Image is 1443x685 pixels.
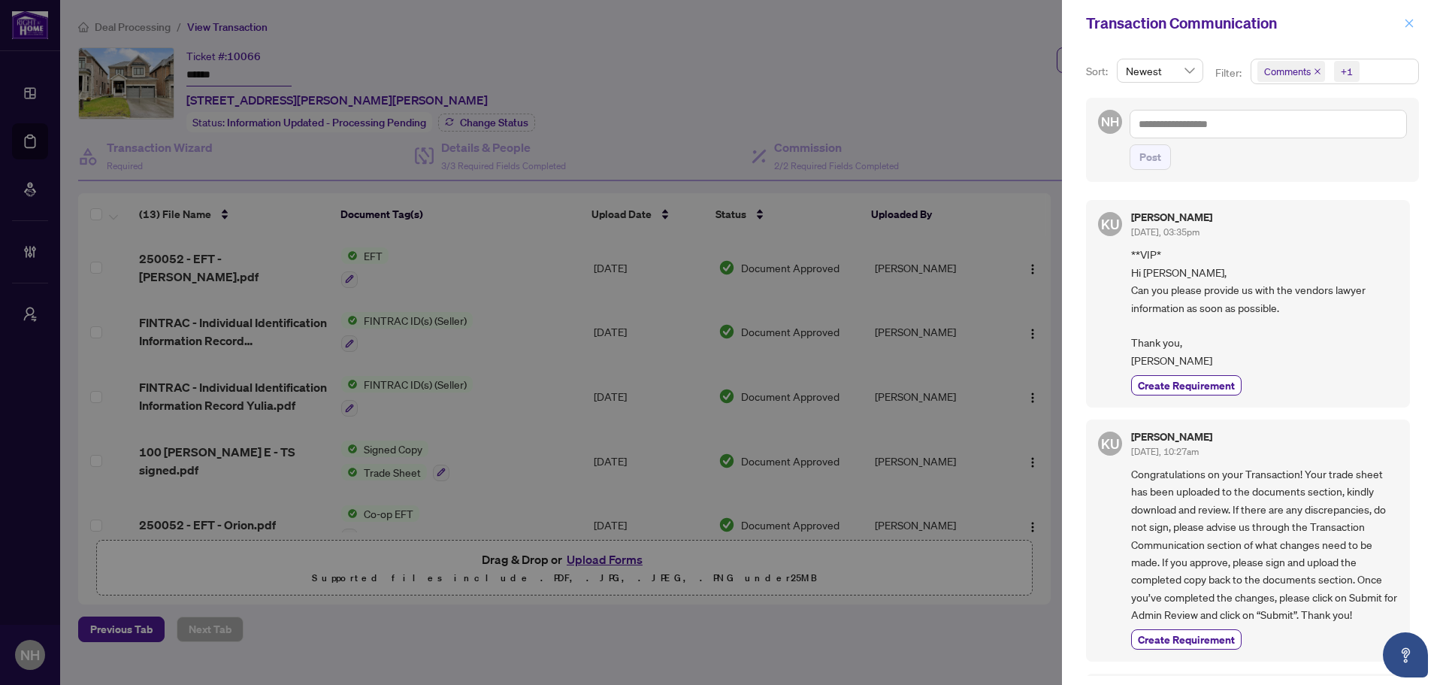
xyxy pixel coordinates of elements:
span: **VIP* Hi [PERSON_NAME], Can you please provide us with the vendors lawyer information as soon as... [1131,246,1398,369]
div: +1 [1341,64,1353,79]
button: Create Requirement [1131,375,1242,396]
span: Create Requirement [1138,632,1235,647]
h5: [PERSON_NAME] [1131,212,1212,223]
span: Comments [1257,61,1325,82]
span: close [1404,18,1414,29]
span: NH [1101,112,1119,132]
div: Transaction Communication [1086,12,1399,35]
span: Congratulations on your Transaction! Your trade sheet has been uploaded to the documents section,... [1131,465,1398,623]
span: Comments [1264,64,1311,79]
h5: [PERSON_NAME] [1131,432,1212,442]
button: Post [1130,144,1171,170]
p: Filter: [1215,65,1244,81]
p: Sort: [1086,63,1111,80]
span: Create Requirement [1138,377,1235,393]
span: KU [1101,214,1119,235]
span: KU [1101,433,1119,454]
span: [DATE], 03:35pm [1131,226,1199,238]
button: Create Requirement [1131,629,1242,650]
span: [DATE], 10:27am [1131,446,1199,457]
button: Open asap [1383,632,1428,677]
span: Newest [1126,59,1194,82]
span: close [1314,68,1321,75]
